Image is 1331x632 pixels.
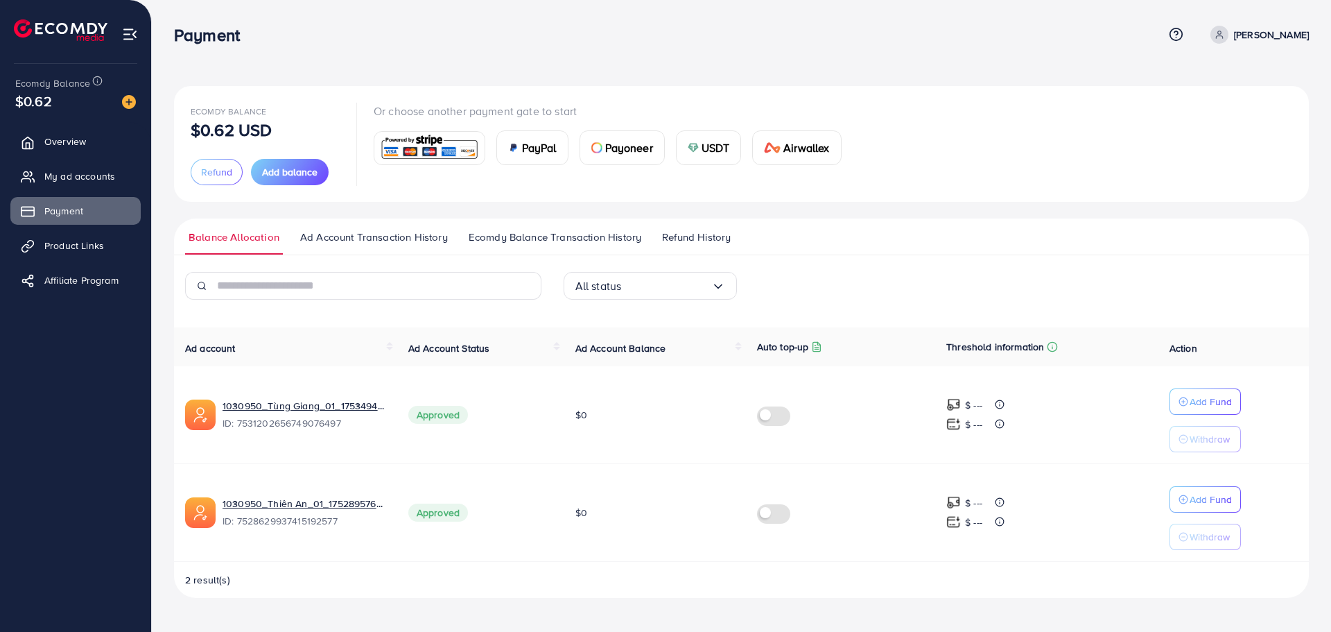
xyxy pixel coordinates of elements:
img: top-up amount [946,398,961,412]
span: Ecomdy Balance [191,105,266,117]
p: Auto top-up [757,339,809,355]
img: logo [14,19,107,41]
a: cardAirwallex [752,130,841,165]
img: ic-ads-acc.e4c84228.svg [185,497,216,528]
span: Airwallex [783,139,829,156]
span: Ad Account Status [408,341,490,355]
span: $0 [575,408,587,422]
img: card [591,142,602,153]
span: Action [1169,341,1197,355]
span: USDT [702,139,730,156]
p: Add Fund [1190,491,1232,508]
p: Or choose another payment gate to start [374,103,853,119]
span: Balance Allocation [189,230,279,245]
a: Product Links [10,232,141,259]
img: card [764,142,781,153]
img: top-up amount [946,495,961,510]
p: $ --- [965,416,982,433]
img: card [508,142,519,153]
img: ic-ads-acc.e4c84228.svg [185,400,216,430]
a: cardPayoneer [580,130,665,165]
span: Overview [44,135,86,148]
span: ID: 7528629937415192577 [223,514,386,528]
img: image [122,95,136,109]
span: Ad Account Transaction History [300,230,448,245]
a: Payment [10,197,141,225]
button: Add balance [251,159,329,185]
p: Add Fund [1190,393,1232,410]
span: My ad accounts [44,169,115,183]
p: Withdraw [1190,529,1230,545]
span: Ecomdy Balance [15,76,90,90]
button: Add Fund [1169,486,1241,513]
p: [PERSON_NAME] [1234,26,1309,43]
span: Payment [44,204,83,218]
a: cardPayPal [496,130,568,165]
span: Product Links [44,239,104,253]
a: card [374,131,485,165]
span: Approved [408,406,468,424]
img: top-up amount [946,515,961,529]
a: Affiliate Program [10,266,141,294]
span: Refund History [662,230,731,245]
p: Withdraw [1190,431,1230,447]
button: Refund [191,159,243,185]
a: My ad accounts [10,162,141,190]
span: $0 [575,506,587,520]
a: cardUSDT [676,130,742,165]
span: Add balance [262,165,317,179]
span: PayPal [522,139,557,156]
span: All status [575,275,622,297]
button: Add Fund [1169,388,1241,415]
div: Search for option [564,272,737,300]
span: $0.62 [15,91,52,111]
span: ID: 7531202656749076497 [223,416,386,430]
div: <span class='underline'>1030950_Thiên An_01_1752895762323</span></br>7528629937415192577 [223,497,386,529]
p: $ --- [965,514,982,531]
span: 2 result(s) [185,573,230,587]
button: Withdraw [1169,426,1241,452]
p: $ --- [965,397,982,413]
a: 1030950_Thiên An_01_1752895762323 [223,497,386,511]
span: Ad account [185,341,236,355]
span: Approved [408,504,468,522]
a: [PERSON_NAME] [1205,26,1309,44]
iframe: Chat [1272,570,1321,622]
span: Ecomdy Balance Transaction History [469,230,641,245]
p: $ --- [965,495,982,511]
div: <span class='underline'>1030950_Tùng Giang_01_1753494771254</span></br>7531202656749076497 [223,399,386,431]
img: card [688,142,699,153]
a: Overview [10,128,141,155]
span: Payoneer [605,139,653,156]
img: menu [122,26,138,42]
img: card [379,133,480,163]
input: Search for option [621,275,711,297]
span: Refund [201,165,232,179]
h3: Payment [174,25,251,45]
img: top-up amount [946,417,961,432]
p: Threshold information [946,339,1044,355]
span: Ad Account Balance [575,341,666,355]
a: 1030950_Tùng Giang_01_1753494771254 [223,399,386,413]
p: $0.62 USD [191,121,272,138]
button: Withdraw [1169,524,1241,550]
span: Affiliate Program [44,273,119,287]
